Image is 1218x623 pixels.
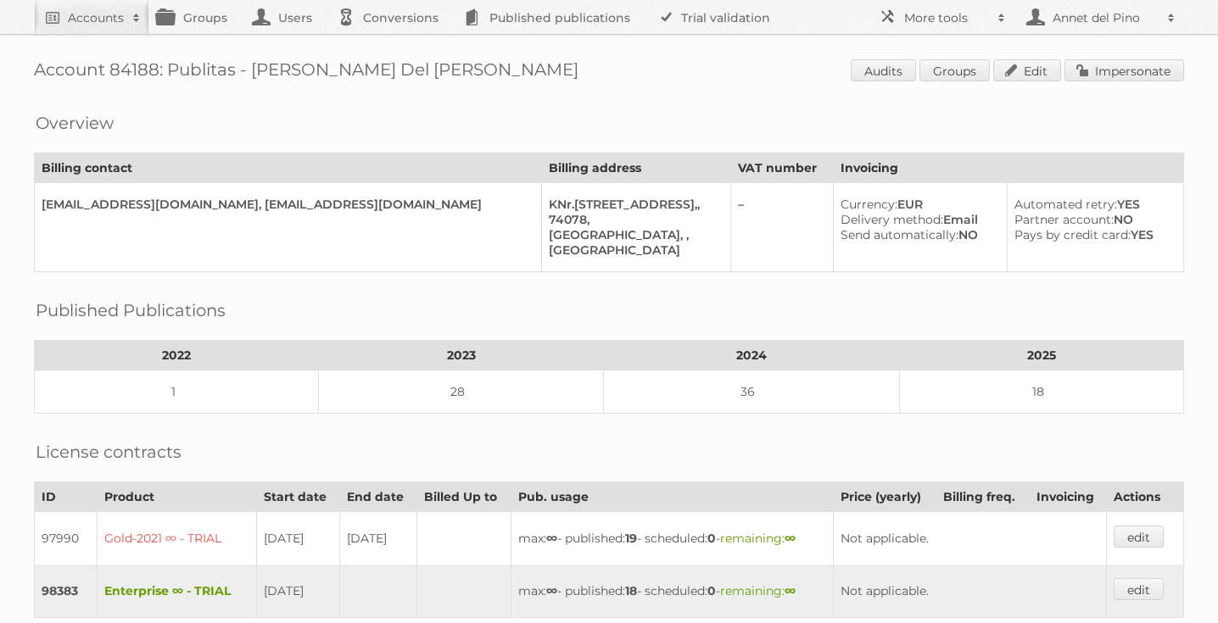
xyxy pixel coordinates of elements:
[1014,212,1114,227] span: Partner account:
[511,482,834,512] th: Pub. usage
[98,512,257,565] td: Gold-2021 ∞ - TRIAL
[35,341,319,370] th: 2022
[833,512,1107,565] td: Not applicable.
[1014,197,1170,212] div: YES
[35,482,98,512] th: ID
[730,153,833,183] th: VAT number
[1014,227,1131,242] span: Pays by credit card:
[340,512,417,565] td: [DATE]
[549,242,717,258] div: [GEOGRAPHIC_DATA]
[899,341,1183,370] th: 2025
[1107,482,1184,512] th: Actions
[546,531,557,546] strong: ∞
[841,197,994,212] div: EUR
[785,531,796,546] strong: ∞
[319,370,603,414] td: 28
[730,183,833,272] td: –
[257,565,340,618] td: [DATE]
[511,565,834,618] td: max: - published: - scheduled: -
[1048,9,1159,26] h2: Annet del Pino
[833,482,936,512] th: Price (yearly)
[1064,59,1184,81] a: Impersonate
[1114,526,1164,548] a: edit
[36,439,182,464] h2: License contracts
[1014,212,1170,227] div: NO
[625,583,637,598] strong: 18
[841,227,994,242] div: NO
[833,565,1107,618] td: Not applicable.
[34,59,1184,85] h1: Account 84188: Publitas - [PERSON_NAME] Del [PERSON_NAME]
[35,512,98,565] td: 97990
[1014,227,1170,242] div: YES
[98,482,257,512] th: Product
[546,583,557,598] strong: ∞
[785,583,796,598] strong: ∞
[720,583,796,598] span: remaining:
[68,9,124,26] h2: Accounts
[549,227,717,242] div: [GEOGRAPHIC_DATA], ,
[904,9,989,26] h2: More tools
[340,482,417,512] th: End date
[993,59,1061,81] a: Edit
[549,197,717,212] div: KNr.[STREET_ADDRESS],,
[936,482,1029,512] th: Billing freq.
[42,197,528,212] div: [EMAIL_ADDRESS][DOMAIN_NAME], [EMAIL_ADDRESS][DOMAIN_NAME]
[899,370,1183,414] td: 18
[841,212,943,227] span: Delivery method:
[257,512,340,565] td: [DATE]
[841,212,994,227] div: Email
[625,531,637,546] strong: 19
[36,298,226,323] h2: Published Publications
[319,341,603,370] th: 2023
[36,110,114,136] h2: Overview
[35,153,542,183] th: Billing contact
[541,153,730,183] th: Billing address
[720,531,796,546] span: remaining:
[416,482,511,512] th: Billed Up to
[841,197,897,212] span: Currency:
[35,370,319,414] td: 1
[1114,578,1164,600] a: edit
[549,212,717,227] div: 74078,
[841,227,958,242] span: Send automatically:
[707,531,716,546] strong: 0
[919,59,990,81] a: Groups
[851,59,916,81] a: Audits
[707,583,716,598] strong: 0
[511,512,834,565] td: max: - published: - scheduled: -
[98,565,257,618] td: Enterprise ∞ - TRIAL
[833,153,1183,183] th: Invoicing
[603,370,899,414] td: 36
[35,565,98,618] td: 98383
[257,482,340,512] th: Start date
[1029,482,1107,512] th: Invoicing
[1014,197,1117,212] span: Automated retry:
[603,341,899,370] th: 2024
